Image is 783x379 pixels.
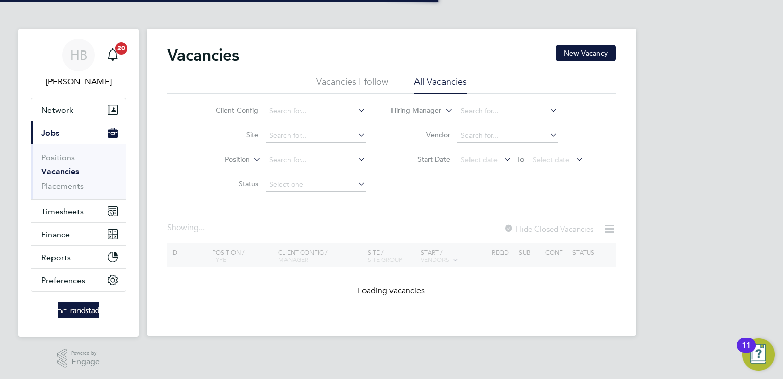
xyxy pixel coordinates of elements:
a: Placements [41,181,84,191]
div: 11 [742,345,751,359]
nav: Main navigation [18,29,139,337]
a: 20 [102,39,123,71]
button: Jobs [31,121,126,144]
div: Showing [167,222,207,233]
span: To [514,153,527,166]
label: Position [191,155,250,165]
input: Search for... [266,153,366,167]
span: Hela Baker [31,75,126,88]
span: Engage [71,358,100,366]
a: Powered byEngage [57,349,100,368]
span: HB [70,48,87,62]
button: Open Resource Center, 11 new notifications [742,338,775,371]
button: New Vacancy [556,45,616,61]
label: Site [200,130,258,139]
input: Search for... [266,104,366,118]
button: Timesheets [31,200,126,222]
button: Preferences [31,269,126,291]
span: Select date [533,155,569,164]
li: All Vacancies [414,75,467,94]
a: Go to home page [31,302,126,318]
span: Jobs [41,128,59,138]
h2: Vacancies [167,45,239,65]
button: Finance [31,223,126,245]
span: Timesheets [41,207,84,216]
span: Select date [461,155,498,164]
a: Vacancies [41,167,79,176]
label: Start Date [391,155,450,164]
span: Network [41,105,73,115]
li: Vacancies I follow [316,75,388,94]
label: Hiring Manager [383,106,441,116]
span: Powered by [71,349,100,358]
label: Client Config [200,106,258,115]
a: HB[PERSON_NAME] [31,39,126,88]
span: ... [199,222,205,233]
div: Jobs [31,144,126,199]
label: Status [200,179,258,188]
label: Hide Closed Vacancies [504,224,593,234]
span: Preferences [41,275,85,285]
input: Search for... [266,129,366,143]
span: Finance [41,230,70,239]
a: Positions [41,153,75,162]
button: Network [31,98,126,121]
label: Vendor [391,130,450,139]
span: 20 [115,42,127,55]
button: Reports [31,246,126,268]
img: randstad-logo-retina.png [58,302,100,318]
input: Search for... [457,104,558,118]
span: Reports [41,252,71,262]
input: Search for... [457,129,558,143]
input: Select one [266,178,366,192]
